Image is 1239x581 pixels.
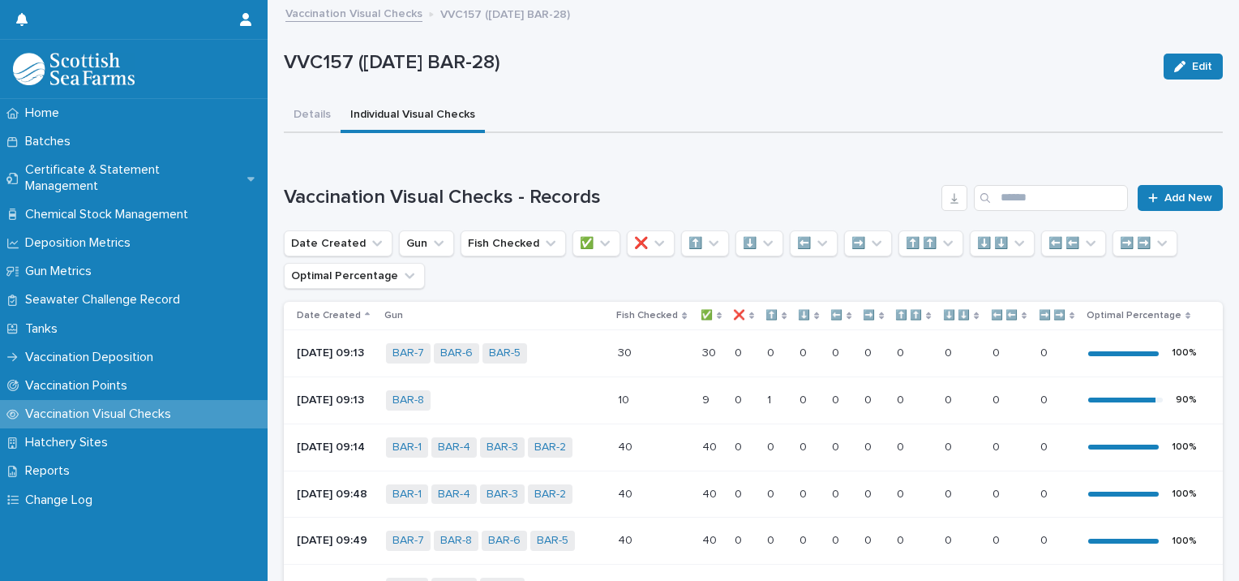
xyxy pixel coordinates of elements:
p: 0 [735,484,745,501]
tr: [DATE] 09:49BAR-7 BAR-8 BAR-6 BAR-5 4040 4040 00 00 00 00 00 00 00 00 00 100% [284,518,1223,565]
p: 0 [945,343,955,360]
p: ⬆️ ⬆️ [895,307,922,325]
p: 0 [767,437,778,454]
p: 0 [735,390,745,407]
p: 30 [618,343,635,360]
p: 0 [864,531,875,548]
p: 0 [945,484,955,501]
p: 30 [702,343,719,360]
p: 0 [992,531,1003,548]
p: [DATE] 09:49 [297,534,373,548]
p: ❌ [733,307,745,325]
p: Reports [19,463,83,479]
a: BAR-6 [488,534,521,548]
p: 0 [864,390,875,407]
p: 40 [618,531,636,548]
p: 0 [864,484,875,501]
p: 0 [1040,343,1051,360]
tr: [DATE] 09:13BAR-8 1010 99 00 11 00 00 00 00 00 00 00 90% [284,377,1223,424]
p: ⬆️ [765,307,778,325]
input: Search [974,185,1128,211]
span: Add New [1164,192,1212,204]
a: BAR-2 [534,488,566,501]
button: ⬆️ [681,230,729,256]
p: 0 [800,484,810,501]
p: Optimal Percentage [1087,307,1181,325]
button: ✅ [572,230,620,256]
button: ⬅️ ⬅️ [1041,230,1106,256]
a: BAR-1 [392,441,422,454]
p: 0 [945,437,955,454]
p: [DATE] 09:13 [297,394,373,407]
p: ⬅️ ⬅️ [991,307,1018,325]
div: 100 % [1172,347,1197,359]
tr: [DATE] 09:48BAR-1 BAR-4 BAR-3 BAR-2 4040 4040 00 00 00 00 00 00 00 00 00 100% [284,471,1223,518]
p: 0 [864,437,875,454]
a: BAR-8 [440,534,472,548]
p: Seawater Challenge Record [19,292,193,308]
a: BAR-4 [438,441,470,454]
p: 0 [897,484,907,501]
p: 0 [864,343,875,360]
p: Vaccination Points [19,378,140,394]
p: 0 [832,531,842,548]
p: 0 [767,531,778,548]
a: BAR-8 [392,394,424,407]
p: [DATE] 09:14 [297,441,373,454]
button: Fish Checked [461,230,566,256]
p: 0 [800,437,810,454]
p: 0 [767,343,778,360]
p: 40 [702,437,720,454]
p: Fish Checked [616,307,678,325]
p: Certificate & Statement Management [19,162,247,193]
a: BAR-7 [392,346,424,360]
p: 0 [800,531,810,548]
p: 0 [945,390,955,407]
a: BAR-6 [440,346,473,360]
button: ⬆️ ⬆️ [898,230,963,256]
p: 0 [1040,484,1051,501]
p: 0 [897,531,907,548]
p: 40 [702,531,720,548]
p: [DATE] 09:48 [297,488,373,501]
div: 100 % [1172,536,1197,547]
tr: [DATE] 09:13BAR-7 BAR-6 BAR-5 3030 3030 00 00 00 00 00 00 00 00 00 100% [284,330,1223,377]
a: BAR-5 [537,534,568,548]
p: Date Created [297,307,361,325]
p: 40 [618,437,636,454]
p: ⬅️ [830,307,842,325]
p: 0 [767,484,778,501]
p: 0 [735,531,745,548]
p: Hatchery Sites [19,435,121,450]
p: 0 [897,343,907,360]
a: BAR-3 [487,488,518,501]
button: ⬅️ [790,230,838,256]
div: 100 % [1172,441,1197,453]
p: VVC157 ([DATE] BAR-28) [284,51,1151,75]
a: BAR-2 [534,441,566,454]
a: Vaccination Visual Checks [285,3,422,22]
p: 0 [945,531,955,548]
h1: Vaccination Visual Checks - Records [284,186,935,209]
p: 9 [702,390,713,407]
p: 0 [1040,390,1051,407]
p: Vaccination Deposition [19,350,166,365]
p: 0 [832,343,842,360]
button: Date Created [284,230,392,256]
p: ➡️ [863,307,875,325]
button: ⬇️ [735,230,783,256]
button: Optimal Percentage [284,263,425,289]
a: BAR-1 [392,488,422,501]
p: VVC157 ([DATE] BAR-28) [440,4,570,22]
button: ➡️ [844,230,892,256]
p: 0 [735,437,745,454]
p: ⬇️ [798,307,810,325]
button: Details [284,99,341,133]
a: BAR-3 [487,441,518,454]
p: Gun [384,307,403,325]
button: Edit [1164,54,1223,80]
div: 90 % [1176,394,1197,406]
tr: [DATE] 09:14BAR-1 BAR-4 BAR-3 BAR-2 4040 4040 00 00 00 00 00 00 00 00 00 100% [284,424,1223,471]
a: BAR-5 [489,346,521,360]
